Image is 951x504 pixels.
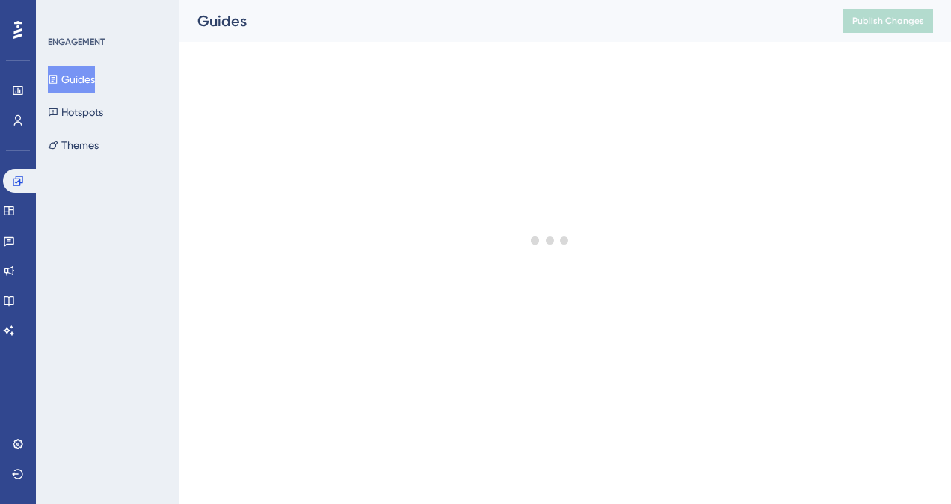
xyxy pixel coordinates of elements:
[197,10,806,31] div: Guides
[48,99,103,126] button: Hotspots
[843,9,933,33] button: Publish Changes
[48,66,95,93] button: Guides
[48,36,105,48] div: ENGAGEMENT
[48,132,99,159] button: Themes
[852,15,924,27] span: Publish Changes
